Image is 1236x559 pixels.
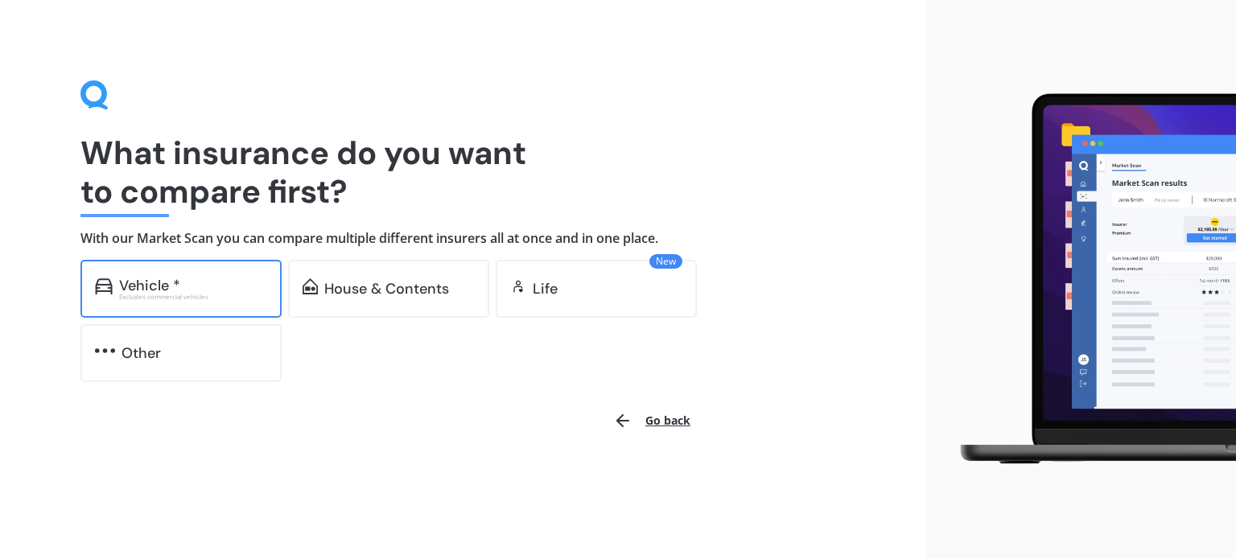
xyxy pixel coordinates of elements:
h1: What insurance do you want to compare first? [80,134,847,211]
h4: With our Market Scan you can compare multiple different insurers all at once and in one place. [80,230,847,247]
div: Excludes commercial vehicles [119,294,267,300]
img: laptop.webp [940,85,1236,474]
div: Other [122,345,161,361]
div: Life [533,281,558,297]
img: other.81dba5aafe580aa69f38.svg [95,343,115,359]
button: Go back [604,401,700,440]
img: life.f720d6a2d7cdcd3ad642.svg [510,278,526,294]
div: Vehicle * [119,277,180,294]
img: home-and-contents.b802091223b8502ef2dd.svg [303,278,318,294]
div: House & Contents [324,281,449,297]
span: New [649,254,682,269]
img: car.f15378c7a67c060ca3f3.svg [95,278,113,294]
